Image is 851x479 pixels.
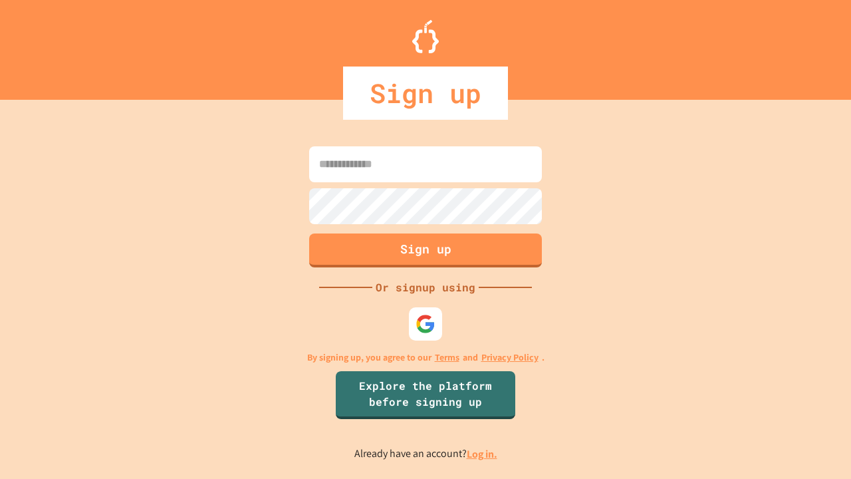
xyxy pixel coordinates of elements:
[309,234,542,267] button: Sign up
[354,446,497,462] p: Already have an account?
[416,314,435,334] img: google-icon.svg
[372,279,479,295] div: Or signup using
[412,20,439,53] img: Logo.svg
[336,371,515,419] a: Explore the platform before signing up
[307,351,545,365] p: By signing up, you agree to our and .
[343,67,508,120] div: Sign up
[481,351,539,365] a: Privacy Policy
[435,351,459,365] a: Terms
[467,447,497,461] a: Log in.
